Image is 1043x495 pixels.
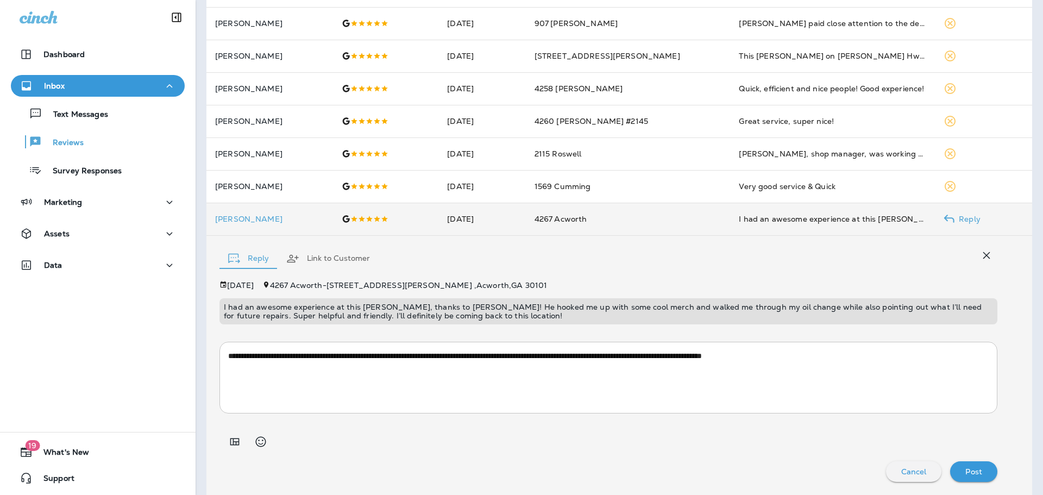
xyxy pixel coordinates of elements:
[901,467,927,476] p: Cancel
[11,75,185,97] button: Inbox
[438,105,525,137] td: [DATE]
[535,51,680,61] span: [STREET_ADDRESS][PERSON_NAME]
[535,84,623,93] span: 4258 [PERSON_NAME]
[739,148,926,159] div: Justin, shop manager, was working when I came in. He was friendly and professional. Oil change wa...
[11,43,185,65] button: Dashboard
[250,431,272,453] button: Select an emoji
[438,203,525,235] td: [DATE]
[215,19,324,28] p: [PERSON_NAME]
[535,214,587,224] span: 4267 Acworth
[739,83,926,94] div: Quick, efficient and nice people! Good experience!
[11,191,185,213] button: Marketing
[11,159,185,181] button: Survey Responses
[215,182,324,191] p: [PERSON_NAME]
[954,215,981,223] p: Reply
[270,280,547,290] span: 4267 Acworth - [STREET_ADDRESS][PERSON_NAME] , Acworth , GA 30101
[44,82,65,90] p: Inbox
[438,170,525,203] td: [DATE]
[438,40,525,72] td: [DATE]
[33,474,74,487] span: Support
[44,261,62,270] p: Data
[33,448,89,461] span: What's New
[161,7,192,28] button: Collapse Sidebar
[25,440,40,451] span: 19
[215,52,324,60] p: [PERSON_NAME]
[42,138,84,148] p: Reviews
[43,50,85,59] p: Dashboard
[44,229,70,238] p: Assets
[950,461,997,482] button: Post
[215,117,324,126] p: [PERSON_NAME]
[438,137,525,170] td: [DATE]
[739,116,926,127] div: Great service, super nice!
[739,51,926,61] div: This Jiffy Lube on Buford Hwy was awesome! The team was super friendly and made everything really...
[215,84,324,93] p: [PERSON_NAME]
[535,18,618,28] span: 907 [PERSON_NAME]
[215,215,324,223] p: [PERSON_NAME]
[42,166,122,177] p: Survey Responses
[11,441,185,463] button: 19What's New
[535,149,582,159] span: 2115 Roswell
[886,461,942,482] button: Cancel
[224,303,993,320] p: I had an awesome experience at this [PERSON_NAME], thanks to [PERSON_NAME]! He hooked me up with ...
[438,72,525,105] td: [DATE]
[535,181,591,191] span: 1569 Cumming
[11,102,185,125] button: Text Messages
[11,223,185,245] button: Assets
[739,18,926,29] div: Pablo paid close attention to the details.
[965,467,982,476] p: Post
[215,149,324,158] p: [PERSON_NAME]
[11,467,185,489] button: Support
[535,116,648,126] span: 4260 [PERSON_NAME] #2145
[219,239,278,278] button: Reply
[227,281,254,290] p: [DATE]
[42,110,108,120] p: Text Messages
[11,254,185,276] button: Data
[44,198,82,206] p: Marketing
[215,215,324,223] div: Click to view Customer Drawer
[278,239,379,278] button: Link to Customer
[438,7,525,40] td: [DATE]
[739,181,926,192] div: Very good service & Quick
[224,431,246,453] button: Add in a premade template
[11,130,185,153] button: Reviews
[739,214,926,224] div: I had an awesome experience at this Jiffy Lube, thanks to Brian! He hooked me up with some cool m...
